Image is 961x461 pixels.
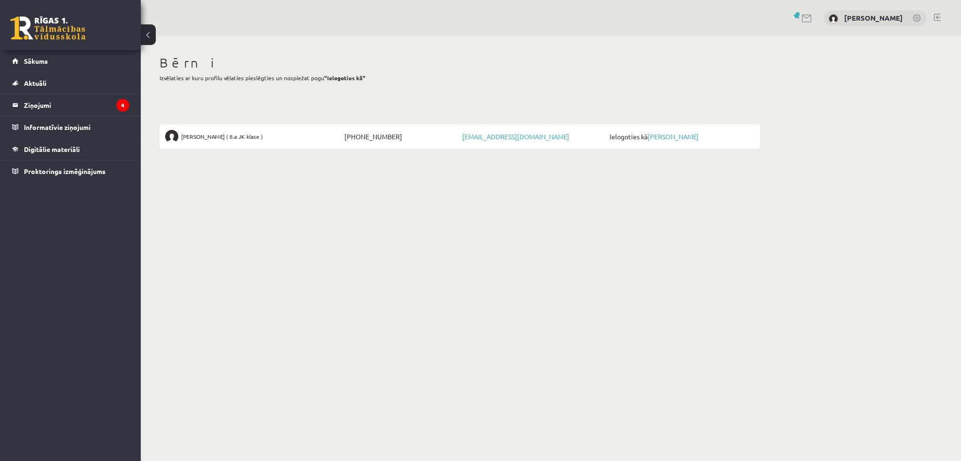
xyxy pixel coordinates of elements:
[24,79,46,87] span: Aktuāli
[844,13,903,23] a: [PERSON_NAME]
[324,74,366,82] b: "Ielogoties kā"
[12,50,129,72] a: Sākums
[12,116,129,138] a: Informatīvie ziņojumi
[462,132,569,141] a: [EMAIL_ADDRESS][DOMAIN_NAME]
[165,130,178,143] img: Marija Vorobeja
[24,116,129,138] legend: Informatīvie ziņojumi
[24,94,129,116] legend: Ziņojumi
[607,130,755,143] span: Ielogoties kā
[648,132,699,141] a: [PERSON_NAME]
[24,167,106,175] span: Proktoringa izmēģinājums
[12,94,129,116] a: Ziņojumi4
[181,130,263,143] span: [PERSON_NAME] ( 8.a JK klase )
[12,72,129,94] a: Aktuāli
[829,14,838,23] img: Anastasija Kovaļska
[12,160,129,182] a: Proktoringa izmēģinājums
[160,74,760,82] p: Izvēlaties ar kuru profilu vēlaties pieslēgties un nospiežat pogu
[24,57,48,65] span: Sākums
[24,145,80,153] span: Digitālie materiāli
[12,138,129,160] a: Digitālie materiāli
[342,130,460,143] span: [PHONE_NUMBER]
[116,99,129,112] i: 4
[160,55,760,71] h1: Bērni
[10,16,85,40] a: Rīgas 1. Tālmācības vidusskola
